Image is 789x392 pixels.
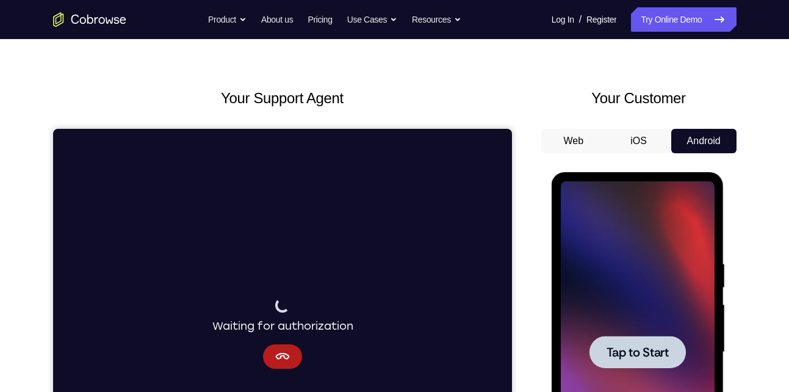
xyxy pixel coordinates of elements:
[671,129,737,153] button: Android
[208,7,247,32] button: Product
[631,7,736,32] a: Try Online Demo
[552,7,574,32] a: Log In
[308,7,332,32] a: Pricing
[412,7,461,32] button: Resources
[261,7,293,32] a: About us
[606,129,671,153] button: iOS
[53,87,512,109] h2: Your Support Agent
[210,216,249,240] button: Cancel
[159,169,300,206] div: Waiting for authorization
[38,164,134,196] button: Tap to Start
[541,87,737,109] h2: Your Customer
[347,7,397,32] button: Use Cases
[55,174,117,186] span: Tap to Start
[53,12,126,27] a: Go to the home page
[586,7,616,32] a: Register
[541,129,607,153] button: Web
[579,12,582,27] span: /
